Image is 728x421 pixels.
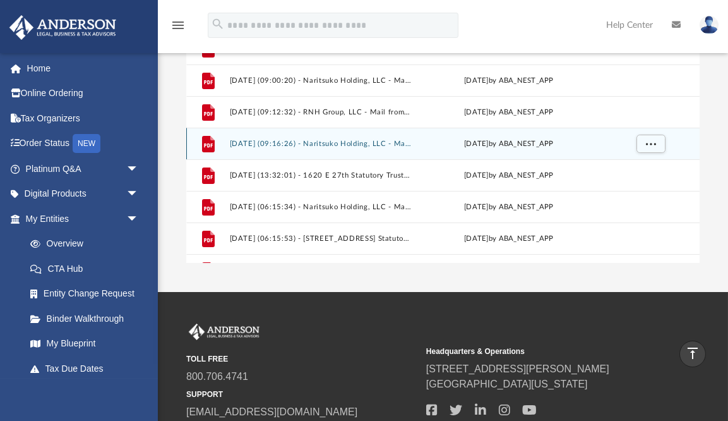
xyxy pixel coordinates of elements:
[230,203,412,211] button: [DATE] (06:15:34) - Naritsuko Holding, LLC - Mail from Customer Service.pdf
[9,156,158,181] a: Platinum Q&Aarrow_drop_down
[9,106,158,131] a: Tax Organizers
[186,324,262,340] img: Anderson Advisors Platinum Portal
[18,331,152,357] a: My Blueprint
[186,389,417,400] small: SUPPORT
[418,233,600,244] div: [DATE] by ABA_NEST_APP
[418,106,600,118] div: [DATE] by ABA_NEST_APP
[186,371,248,382] a: 800.706.4741
[418,201,600,212] div: [DATE] by ABA_NEST_APP
[186,353,417,365] small: TOLL FREE
[126,206,152,232] span: arrow_drop_down
[230,108,412,116] button: [DATE] (09:12:32) - RNH Group, LLC - Mail from Pershing Advisor Solutions LLC.pdf
[230,171,412,180] button: [DATE] (13:32:01) - 1620 E 27th Statutory Trust - Mail from Customer Service.pdf
[230,140,412,148] button: [DATE] (09:16:26) - Naritsuko Holding, LLC - Mail from Card Services.pdf
[230,235,412,243] button: [DATE] (06:15:53) - [STREET_ADDRESS] Statutory Trust - Mail from Customer Service.pdf
[700,16,719,34] img: User Pic
[426,363,609,374] a: [STREET_ADDRESS][PERSON_NAME]
[418,169,600,181] div: [DATE] by ABA_NEST_APP
[418,75,600,86] div: [DATE] by ABA_NEST_APP
[679,341,706,367] a: vertical_align_top
[9,81,158,106] a: Online Ordering
[418,138,600,149] div: [DATE] by ABA_NEST_APP
[186,1,700,264] div: grid
[73,134,100,153] div: NEW
[636,134,665,153] button: More options
[9,56,158,81] a: Home
[186,406,357,417] a: [EMAIL_ADDRESS][DOMAIN_NAME]
[9,206,158,231] a: My Entitiesarrow_drop_down
[170,18,186,33] i: menu
[18,231,158,257] a: Overview
[170,24,186,33] a: menu
[685,346,700,361] i: vertical_align_top
[18,356,158,381] a: Tax Due Dates
[126,156,152,182] span: arrow_drop_down
[426,379,588,389] a: [GEOGRAPHIC_DATA][US_STATE]
[426,346,657,357] small: Headquarters & Operations
[6,15,120,40] img: Anderson Advisors Platinum Portal
[418,43,600,54] div: [DATE] by ABA_NEST_APP
[18,281,158,307] a: Entity Change Request
[126,181,152,207] span: arrow_drop_down
[230,76,412,85] button: [DATE] (09:00:20) - Naritsuko Holding, LLC - Mail from Customer Service.pdf
[9,181,158,207] a: Digital Productsarrow_drop_down
[18,256,158,281] a: CTA Hub
[211,17,225,31] i: search
[18,306,158,331] a: Binder Walkthrough
[9,131,158,157] a: Order StatusNEW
